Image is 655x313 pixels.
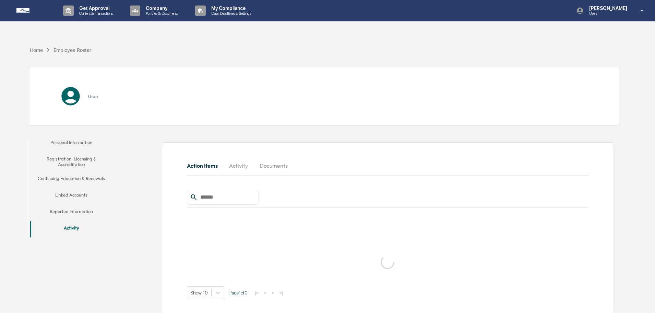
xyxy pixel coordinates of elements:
button: Personal Information [30,135,112,152]
p: Data, Deadlines & Settings [206,11,254,16]
div: Employee Roster [53,47,91,53]
span: Page 1 of 0 [229,290,248,295]
div: secondary tabs example [30,135,112,237]
button: Reported Information [30,204,112,221]
p: Users [584,11,631,16]
button: Action Items [187,157,223,174]
h3: User [88,94,98,99]
button: < [262,290,269,296]
p: Company [140,5,181,11]
img: logo [16,8,49,13]
button: Continuing Education & Renewals [30,171,112,188]
button: > [270,290,276,296]
button: Documents [254,157,293,174]
button: >| [277,290,285,296]
button: |< [253,290,261,296]
button: Linked Accounts [30,188,112,204]
p: Policies & Documents [140,11,181,16]
p: Get Approval [74,5,116,11]
button: Activity [30,221,112,237]
p: [PERSON_NAME] [584,5,631,11]
div: secondary tabs example [187,157,588,174]
button: Activity [223,157,254,174]
p: Content & Transactions [74,11,116,16]
div: Home [30,47,43,53]
p: My Compliance [206,5,254,11]
button: Registration, Licensing & Accreditation [30,152,112,171]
